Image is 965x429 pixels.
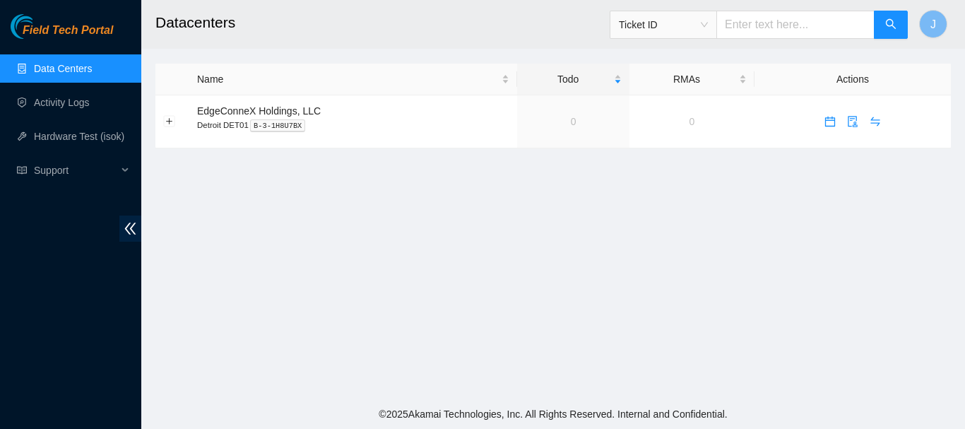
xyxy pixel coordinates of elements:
kbd: B-3-1H8U7BX [250,119,306,132]
span: Support [34,156,117,184]
button: calendar [819,110,841,133]
span: calendar [819,116,841,127]
button: search [874,11,908,39]
a: Data Centers [34,63,92,74]
button: audit [841,110,864,133]
span: Field Tech Portal [23,24,113,37]
a: Hardware Test (isok) [34,131,124,142]
span: double-left [119,216,141,242]
a: Activity Logs [34,97,90,108]
span: read [17,165,27,175]
a: 0 [571,116,576,127]
a: 0 [689,116,695,127]
p: Detroit DET01 [197,119,509,131]
input: Enter text here... [716,11,875,39]
img: Akamai Technologies [11,14,71,39]
th: Actions [754,64,951,95]
a: swap [864,116,887,127]
span: EdgeConneX Holdings, LLC [197,105,321,117]
span: swap [865,116,886,127]
span: Ticket ID [619,14,708,35]
span: search [885,18,896,32]
button: J [919,10,947,38]
button: Expand row [164,116,175,127]
span: J [930,16,936,33]
a: calendar [819,116,841,127]
button: swap [864,110,887,133]
footer: © 2025 Akamai Technologies, Inc. All Rights Reserved. Internal and Confidential. [141,399,965,429]
a: Akamai TechnologiesField Tech Portal [11,25,113,44]
span: audit [842,116,863,127]
a: audit [841,116,864,127]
